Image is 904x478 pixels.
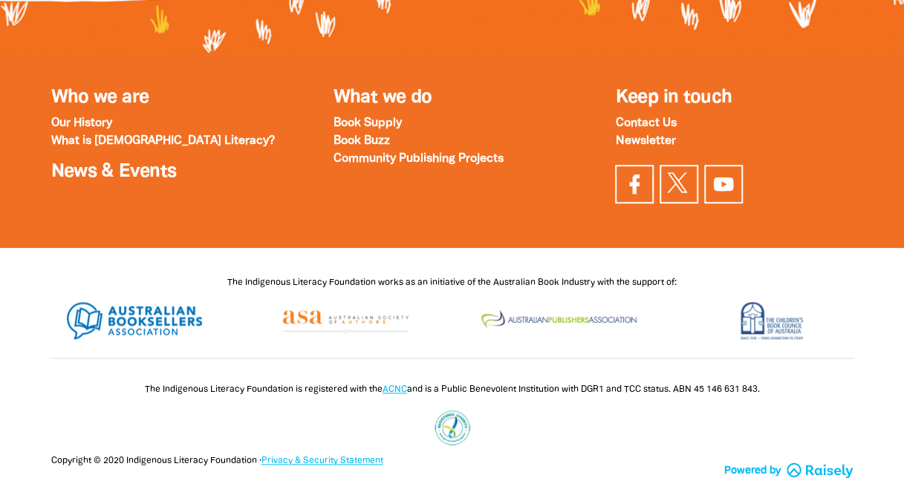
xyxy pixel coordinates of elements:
[333,154,503,164] a: Community Publishing Projects
[660,165,698,203] a: Find us on Twitter
[333,89,432,106] a: What we do
[333,136,389,146] a: Book Buzz
[51,456,383,465] span: Copyright © 2020 Indigenous Literacy Foundation ·
[383,385,407,393] a: ACNC
[615,89,732,106] span: Keep in touch
[227,278,677,287] span: The Indigenous Literacy Foundation works as an initiative of the Australian Book Industry with th...
[615,136,675,146] a: Newsletter
[704,165,743,203] a: Find us on YouTube
[51,163,177,180] a: News & Events
[261,456,383,465] a: Privacy & Security Statement
[615,165,654,203] a: Visit our facebook page
[615,118,676,128] a: Contact Us
[51,136,275,146] a: What is [DEMOGRAPHIC_DATA] Literacy?
[51,89,149,106] a: Who we are
[145,385,760,393] span: The Indigenous Literacy Foundation is registered with the and is a Public Benevolent Institution ...
[51,118,112,128] a: Our History
[333,118,401,128] a: Book Supply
